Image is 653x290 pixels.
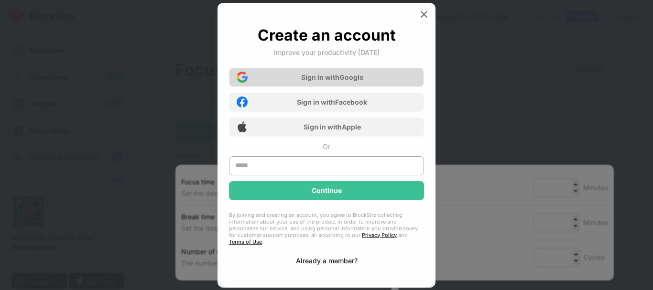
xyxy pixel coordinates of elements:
img: apple-icon.png [237,121,248,132]
div: Or [323,142,330,150]
div: Sign in with Facebook [297,98,367,106]
div: Already a member? [296,257,358,265]
div: Continue [312,187,342,194]
div: By joining and creating an account, you agree to BlockSite collecting information about your use ... [229,212,424,245]
img: google-icon.png [237,72,248,83]
div: Create an account [258,26,396,44]
img: facebook-icon.png [237,97,248,107]
div: Improve your productivity [DATE] [274,48,380,56]
a: Terms of Use [229,238,262,245]
div: Sign in with Google [301,73,363,81]
div: Sign in with Apple [304,123,361,131]
a: Privacy Policy [362,232,397,238]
